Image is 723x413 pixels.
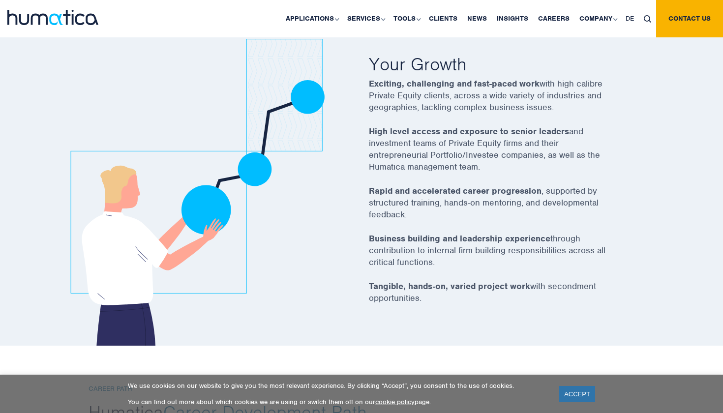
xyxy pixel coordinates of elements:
h2: Your Growth [369,53,634,75]
img: logo [7,10,98,25]
p: with high calibre Private Equity clients, across a wide variety of industries and geographies, ta... [369,78,634,125]
p: through contribution to internal firm building responsibilities across all critical functions. [369,233,634,280]
span: DE [626,14,634,23]
p: You can find out more about which cookies we are using or switch them off on our page. [128,398,547,406]
strong: Tangible, hands-on, varied project work [369,281,530,292]
a: cookie policy [375,398,415,406]
p: , supported by structured training, hands-on mentoring, and developmental feedback. [369,185,634,233]
img: search_icon [644,15,651,23]
p: with secondment opportunities. [369,280,634,316]
strong: Business building and leadership experience [369,233,550,244]
strong: Exciting, challenging and fast-paced work [369,78,540,89]
a: ACCEPT [559,386,595,402]
p: and investment teams of Private Equity firms and their entrepreneurial Portfolio/Investee compani... [369,125,634,185]
p: We use cookies on our website to give you the most relevant experience. By clicking “Accept”, you... [128,382,547,390]
strong: High level access and exposure to senior leaders [369,126,569,137]
strong: Rapid and accelerated career progression [369,185,542,196]
img: career_img3 [69,39,334,346]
